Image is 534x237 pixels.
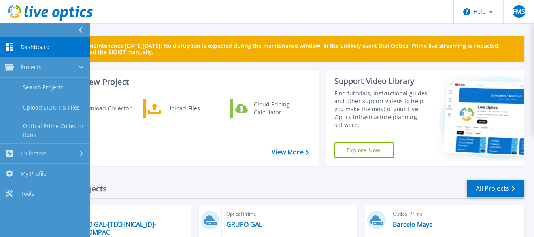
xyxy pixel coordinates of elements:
[163,100,222,116] div: Upload Files
[393,210,519,218] span: Optical Prime
[21,170,47,177] span: My Profile
[334,142,394,158] a: Explore Now!
[226,210,353,218] span: Optical Prime
[59,43,518,55] p: Scheduled Maintenance [DATE][DATE]: No disruption is expected during the maintenance window. In t...
[226,220,262,228] a: GRUPO GAL
[334,89,433,129] div: Find tutorials, instructional guides and other support videos to help you make the most of your L...
[60,210,186,218] span: SQL Server
[75,100,135,116] div: Download Collector
[21,64,42,71] span: Projects
[21,150,47,157] span: Collectors
[21,44,50,51] span: Dashboard
[21,190,34,197] span: Tools
[467,180,524,197] a: All Projects
[334,76,433,86] div: Support Video Library
[250,100,308,116] div: Cloud Pricing Calculator
[272,148,308,156] a: View More
[60,220,186,236] a: OP-GRUPO GAL-[TECHNICAL_ID]-MSSQL$COMPAC
[513,8,525,15] span: FMS
[143,99,224,118] a: Upload Files
[393,220,433,228] a: Barcelo Maya
[56,99,137,118] a: Download Collector
[230,99,311,118] a: Cloud Pricing Calculator
[56,78,308,86] h3: Start a New Project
